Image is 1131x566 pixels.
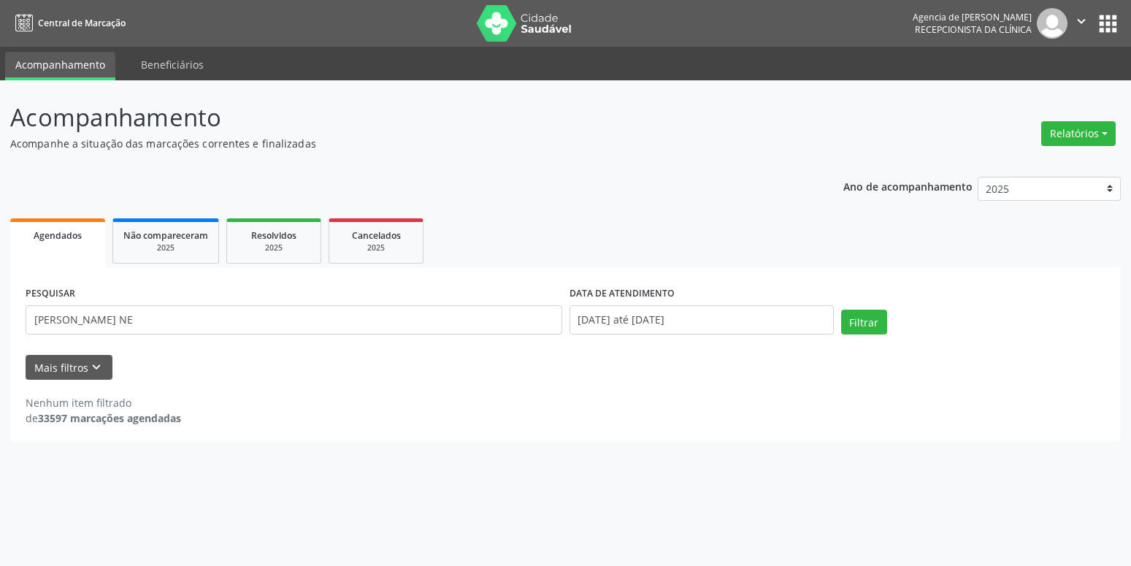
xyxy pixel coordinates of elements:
input: Selecione um intervalo [570,305,834,334]
button: apps [1095,11,1121,37]
button: Mais filtroskeyboard_arrow_down [26,355,112,380]
span: Resolvidos [251,229,296,242]
strong: 33597 marcações agendadas [38,411,181,425]
a: Beneficiários [131,52,214,77]
span: Recepcionista da clínica [915,23,1032,36]
div: Agencia de [PERSON_NAME] [913,11,1032,23]
span: Cancelados [352,229,401,242]
p: Ano de acompanhamento [843,177,973,195]
a: Acompanhamento [5,52,115,80]
span: Não compareceram [123,229,208,242]
span: Agendados [34,229,82,242]
span: Central de Marcação [38,17,126,29]
button:  [1067,8,1095,39]
div: Nenhum item filtrado [26,395,181,410]
i:  [1073,13,1089,29]
input: Nome, código do beneficiário ou CPF [26,305,562,334]
div: de [26,410,181,426]
p: Acompanhamento [10,99,788,136]
div: 2025 [123,242,208,253]
div: 2025 [340,242,413,253]
div: 2025 [237,242,310,253]
button: Relatórios [1041,121,1116,146]
img: img [1037,8,1067,39]
a: Central de Marcação [10,11,126,35]
label: PESQUISAR [26,283,75,305]
button: Filtrar [841,310,887,334]
i: keyboard_arrow_down [88,359,104,375]
label: DATA DE ATENDIMENTO [570,283,675,305]
p: Acompanhe a situação das marcações correntes e finalizadas [10,136,788,151]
